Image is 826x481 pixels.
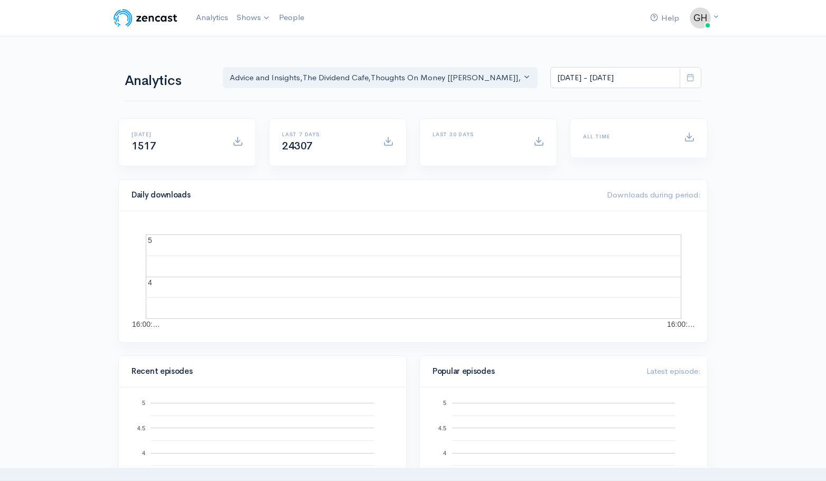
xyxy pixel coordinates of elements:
text: 16:00:… [667,320,695,328]
svg: A chart. [132,224,695,329]
h1: Analytics [125,73,210,89]
span: 24307 [282,139,313,153]
span: 1517 [132,139,156,153]
input: analytics date range selector [550,67,680,89]
text: 4 [142,450,145,456]
text: 4 [443,450,446,456]
a: Shows [232,6,275,30]
div: Advice and Insights , The Dividend Cafe , Thoughts On Money [[PERSON_NAME]] , Alt Blend , On the ... [230,72,521,84]
a: People [275,6,308,29]
span: Downloads during period: [607,190,701,200]
h6: All time [583,134,671,139]
span: Latest episode: [646,366,701,376]
text: 5 [148,236,152,244]
h6: [DATE] [132,131,220,137]
text: 5 [142,400,145,406]
button: Advice and Insights, The Dividend Cafe, Thoughts On Money [TOM], Alt Blend, On the Hook [223,67,538,89]
img: ZenCast Logo [112,7,179,29]
h4: Popular episodes [433,367,634,376]
a: Help [646,7,683,30]
h4: Daily downloads [132,191,594,200]
h6: Last 7 days [282,131,370,137]
text: 16:00:… [132,320,160,328]
text: 4 [148,278,152,287]
h6: Last 30 days [433,131,521,137]
h4: Recent episodes [132,367,387,376]
a: Analytics [192,6,232,29]
text: 4.5 [438,425,446,431]
img: ... [690,7,711,29]
text: 5 [443,400,446,406]
text: 4.5 [137,425,145,431]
